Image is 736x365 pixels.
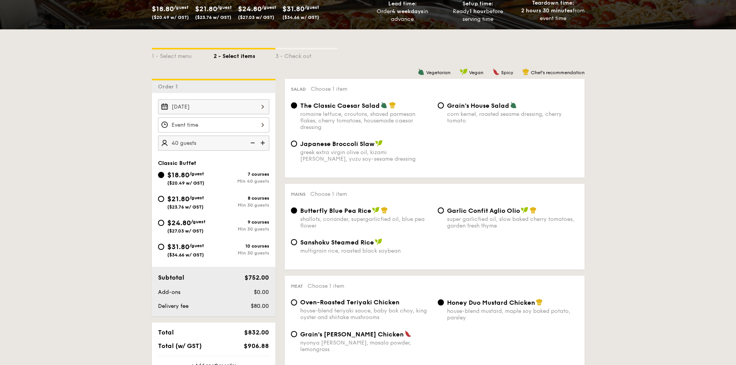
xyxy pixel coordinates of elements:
[244,329,269,336] span: $832.00
[493,68,500,75] img: icon-spicy.37a8142b.svg
[291,299,297,306] input: Oven-Roasted Teriyaki Chickenhouse-blend teriyaki sauce, baby bok choy, king oyster and shiitake ...
[501,70,513,75] span: Spicy
[262,5,276,10] span: /guest
[291,207,297,214] input: Butterfly Blue Pea Riceshallots, coriander, supergarlicfied oil, blue pea flower
[258,136,269,150] img: icon-add.58712e84.svg
[375,238,382,245] img: icon-vegan.f8ff3823.svg
[522,68,529,75] img: icon-chef-hat.a58ddaea.svg
[244,342,269,350] span: $906.88
[189,195,204,200] span: /guest
[405,330,411,337] img: icon-spicy.37a8142b.svg
[536,299,543,306] img: icon-chef-hat.a58ddaea.svg
[217,5,232,10] span: /guest
[167,252,204,258] span: ($34.66 w/ GST)
[447,299,535,306] span: Honey Duo Mustard Chicken
[372,207,380,214] img: icon-vegan.f8ff3823.svg
[300,299,399,306] span: Oven-Roasted Teriyaki Chicken
[381,102,388,109] img: icon-vegetarian.fe4039eb.svg
[158,329,174,336] span: Total
[311,86,347,92] span: Choose 1 item
[426,70,450,75] span: Vegetarian
[469,70,483,75] span: Vegan
[300,239,374,246] span: Sanshoku Steamed Rice
[300,149,432,162] div: greek extra virgin olive oil, kizami [PERSON_NAME], yuzu soy-sesame dressing
[300,248,432,254] div: multigrain rice, roasted black soybean
[158,274,184,281] span: Subtotal
[167,171,189,179] span: $18.80
[531,70,585,75] span: Chef's recommendation
[214,202,269,208] div: Min 30 guests
[368,8,437,23] div: Order in advance
[158,244,164,250] input: $31.80/guest($34.66 w/ GST)10 coursesMin 30 guests
[246,136,258,150] img: icon-reduce.1d2dbef1.svg
[254,289,269,295] span: $0.00
[300,140,374,148] span: Japanese Broccoli Slaw
[152,5,174,13] span: $18.80
[167,204,204,210] span: ($23.76 w/ GST)
[214,250,269,256] div: Min 30 guests
[300,331,404,338] span: Grain's [PERSON_NAME] Chicken
[152,49,214,60] div: 1 - Select menu
[167,219,191,227] span: $24.80
[300,102,380,109] span: The Classic Caesar Salad
[238,15,274,20] span: ($27.03 w/ GST)
[291,284,303,289] span: Meat
[195,5,217,13] span: $21.80
[158,136,269,151] input: Number of guests
[447,207,520,214] span: Garlic Confit Aglio Olio
[381,207,388,214] img: icon-chef-hat.a58ddaea.svg
[174,5,189,10] span: /guest
[245,274,269,281] span: $752.00
[158,289,180,295] span: Add-ons
[251,303,269,309] span: $80.00
[282,5,304,13] span: $31.80
[438,102,444,109] input: Grain's House Saladcorn kernel, roasted sesame dressing, cherry tomato
[214,219,269,225] div: 9 courses
[308,283,344,289] span: Choose 1 item
[158,303,189,309] span: Delivery fee
[282,15,319,20] span: ($34.66 w/ GST)
[291,331,297,337] input: Grain's [PERSON_NAME] Chickennyonya [PERSON_NAME], masala powder, lemongrass
[238,5,262,13] span: $24.80
[510,102,517,109] img: icon-vegetarian.fe4039eb.svg
[469,8,486,15] strong: 1 hour
[191,219,206,224] span: /guest
[291,102,297,109] input: The Classic Caesar Saladromaine lettuce, croutons, shaved parmesan flakes, cherry tomatoes, house...
[158,160,196,166] span: Classic Buffet
[158,172,164,178] input: $18.80/guest($20.49 w/ GST)7 coursesMin 40 guests
[214,178,269,184] div: Min 40 guests
[214,243,269,249] div: 10 courses
[418,68,425,75] img: icon-vegetarian.fe4039eb.svg
[375,140,383,147] img: icon-vegan.f8ff3823.svg
[310,191,347,197] span: Choose 1 item
[291,239,297,245] input: Sanshoku Steamed Ricemultigrain rice, roasted black soybean
[388,0,417,7] span: Lead time:
[195,15,231,20] span: ($23.76 w/ GST)
[521,207,529,214] img: icon-vegan.f8ff3823.svg
[447,102,509,109] span: Grain's House Salad
[158,196,164,202] input: $21.80/guest($23.76 w/ GST)8 coursesMin 30 guests
[291,141,297,147] input: Japanese Broccoli Slawgreek extra virgin olive oil, kizami [PERSON_NAME], yuzu soy-sesame dressing
[300,111,432,131] div: romaine lettuce, croutons, shaved parmesan flakes, cherry tomatoes, housemade caesar dressing
[158,83,181,90] span: Order 1
[530,207,537,214] img: icon-chef-hat.a58ddaea.svg
[438,207,444,214] input: Garlic Confit Aglio Oliosuper garlicfied oil, slow baked cherry tomatoes, garden fresh thyme
[462,0,493,7] span: Setup time:
[300,216,432,229] div: shallots, coriander, supergarlicfied oil, blue pea flower
[438,299,444,306] input: Honey Duo Mustard Chickenhouse-blend mustard, maple soy baked potato, parsley
[167,228,204,234] span: ($27.03 w/ GST)
[189,171,204,177] span: /guest
[214,49,275,60] div: 2 - Select items
[521,7,573,14] strong: 2 hours 30 minutes
[304,5,319,10] span: /guest
[447,216,578,229] div: super garlicfied oil, slow baked cherry tomatoes, garden fresh thyme
[275,49,337,60] div: 3 - Check out
[300,207,371,214] span: Butterfly Blue Pea Rice
[214,171,269,177] div: 7 courses
[300,340,432,353] div: nyonya [PERSON_NAME], masala powder, lemongrass
[189,243,204,248] span: /guest
[518,7,588,22] div: from event time
[167,195,189,203] span: $21.80
[214,195,269,201] div: 8 courses
[167,243,189,251] span: $31.80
